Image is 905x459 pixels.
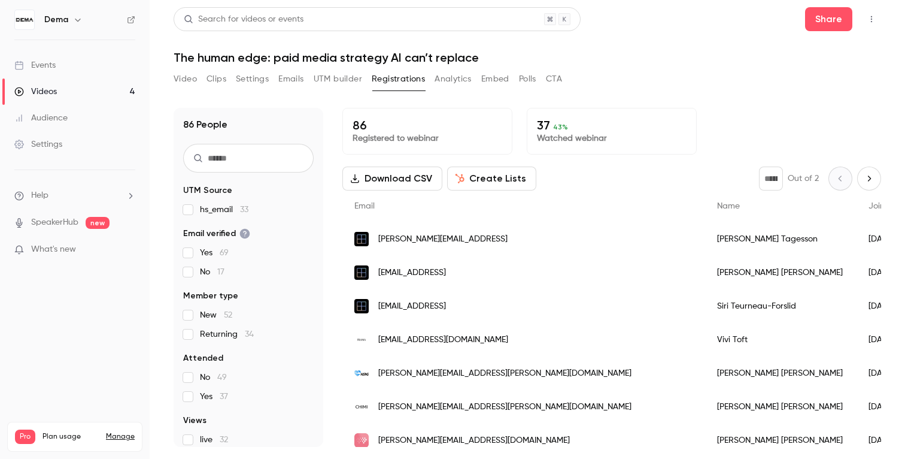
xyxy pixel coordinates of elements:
[200,328,254,340] span: Returning
[31,243,76,256] span: What's new
[31,189,48,202] span: Help
[705,289,857,323] div: Siri Teurneau-Forslid
[705,222,857,256] div: [PERSON_NAME] Tagesson
[224,311,232,319] span: 52
[805,7,852,31] button: Share
[278,70,303,89] button: Emails
[14,112,68,124] div: Audience
[200,391,228,403] span: Yes
[354,299,369,313] img: dema.ai
[217,268,224,276] span: 17
[314,70,362,89] button: UTM builder
[378,434,570,447] span: [PERSON_NAME][EMAIL_ADDRESS][DOMAIN_NAME]
[342,167,442,191] button: Download CSV
[481,70,509,89] button: Embed
[14,59,56,71] div: Events
[435,70,472,89] button: Analytics
[354,232,369,246] img: dema.ai
[183,117,227,132] h1: 86 People
[183,185,232,197] span: UTM Source
[354,366,369,381] img: hsng.com
[200,309,232,321] span: New
[519,70,536,89] button: Polls
[857,167,881,191] button: Next page
[788,173,819,185] p: Out of 2
[42,432,99,442] span: Plan usage
[354,265,369,280] img: dema.ai
[447,167,536,191] button: Create Lists
[378,267,446,279] span: [EMAIL_ADDRESS]
[354,333,369,347] img: framacph.com
[14,86,57,98] div: Videos
[705,256,857,289] div: [PERSON_NAME] [PERSON_NAME]
[183,228,250,240] span: Email verified
[546,70,562,89] button: CTA
[245,330,254,339] span: 34
[174,70,197,89] button: Video
[862,10,881,29] button: Top Bar Actions
[354,400,369,414] img: chimi-online.com
[183,352,223,364] span: Attended
[200,434,228,446] span: live
[174,50,881,65] h1: The human edge: paid media strategy AI can’t replace
[240,206,248,214] span: 33
[354,202,375,210] span: Email
[717,202,740,210] span: Name
[220,436,228,444] span: 32
[537,118,687,132] p: 37
[220,392,228,401] span: 37
[15,430,35,444] span: Pro
[183,290,238,302] span: Member type
[378,233,508,246] span: [PERSON_NAME][EMAIL_ADDRESS]
[378,401,631,413] span: [PERSON_NAME][EMAIL_ADDRESS][PERSON_NAME][DOMAIN_NAME]
[353,132,502,144] p: Registered to webinar
[14,138,62,150] div: Settings
[200,204,248,216] span: hs_email
[44,14,68,26] h6: Dema
[372,70,425,89] button: Registrations
[31,216,78,229] a: SpeakerHub
[705,424,857,457] div: [PERSON_NAME] [PERSON_NAME]
[217,373,227,382] span: 49
[378,300,446,313] span: [EMAIL_ADDRESS]
[220,249,229,257] span: 69
[206,70,226,89] button: Clips
[14,189,135,202] li: help-dropdown-opener
[184,13,303,26] div: Search for videos or events
[553,123,568,131] span: 43 %
[705,390,857,424] div: [PERSON_NAME] [PERSON_NAME]
[378,334,508,346] span: [EMAIL_ADDRESS][DOMAIN_NAME]
[354,433,369,448] img: wayke.se
[15,10,34,29] img: Dema
[236,70,269,89] button: Settings
[86,217,110,229] span: new
[183,415,206,427] span: Views
[106,432,135,442] a: Manage
[353,118,502,132] p: 86
[200,266,224,278] span: No
[705,323,857,357] div: Vivi Toft
[537,132,687,144] p: Watched webinar
[200,372,227,383] span: No
[378,367,631,380] span: [PERSON_NAME][EMAIL_ADDRESS][PERSON_NAME][DOMAIN_NAME]
[705,357,857,390] div: [PERSON_NAME] [PERSON_NAME]
[200,247,229,259] span: Yes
